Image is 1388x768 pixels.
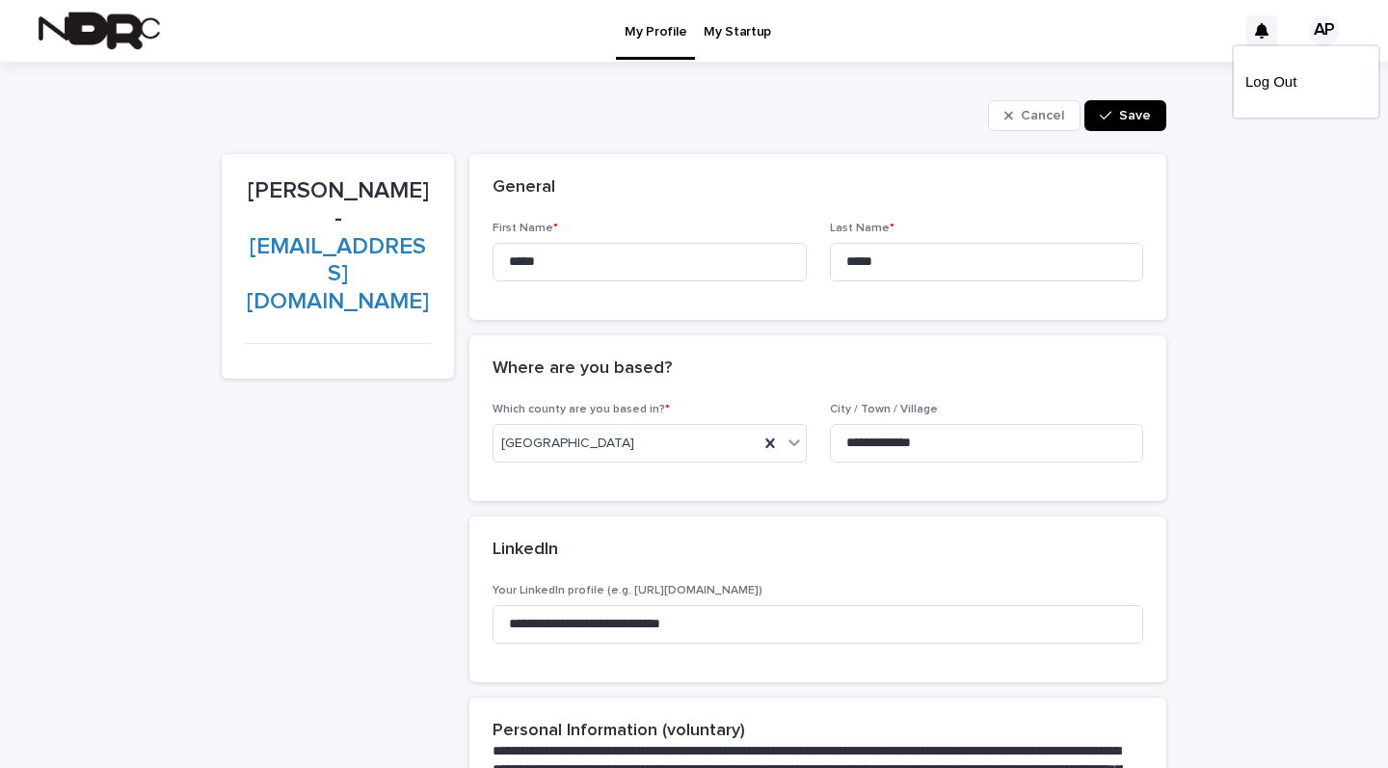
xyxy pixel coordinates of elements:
span: Cancel [1021,109,1064,122]
span: [GEOGRAPHIC_DATA] [501,434,634,454]
h2: General [493,177,555,199]
span: Last Name [830,223,894,234]
a: Log Out [1245,66,1367,98]
button: Cancel [988,100,1081,131]
a: [EMAIL_ADDRESS][DOMAIN_NAME] [247,235,429,314]
span: First Name [493,223,558,234]
h2: LinkedIn [493,540,558,561]
p: [PERSON_NAME] - [245,177,431,316]
h2: Personal Information (voluntary) [493,721,745,742]
h2: Where are you based? [493,358,672,380]
span: Save [1119,109,1151,122]
span: Which county are you based in? [493,404,670,415]
button: Save [1084,100,1166,131]
span: Your LinkedIn profile (e.g. [URL][DOMAIN_NAME]) [493,585,762,596]
span: City / Town / Village [830,404,938,415]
